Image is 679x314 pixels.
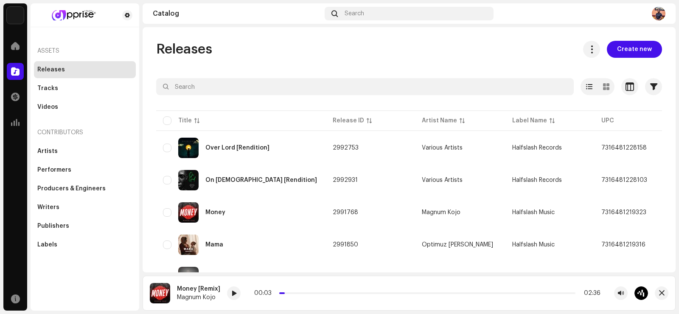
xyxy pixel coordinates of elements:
[177,294,220,301] div: Magnum Kojo
[37,10,109,20] img: 9735bdd7-cfd5-46c3-b821-837d9d3475c2
[34,199,136,216] re-m-nav-item: Writers
[34,99,136,116] re-m-nav-item: Videos
[156,41,212,58] span: Releases
[177,286,220,292] div: Money [Remix]
[34,218,136,235] re-m-nav-item: Publishers
[617,41,652,58] span: Create new
[37,148,58,155] div: Artists
[422,177,463,183] div: Various Artists
[34,143,136,160] re-m-nav-item: Artists
[652,7,665,20] img: efa54e3c-aabb-4c1f-8c67-99b8a96ae99f
[254,290,276,297] div: 00:03
[607,41,662,58] button: Create new
[178,267,199,287] img: b507d8a4-039c-4ba5-9d24-422f9312ea37
[205,145,269,151] div: Over Lord [Rendition]
[7,7,24,24] img: 1c16f3de-5afb-4452-805d-3f3454e20b1b
[37,85,58,92] div: Tracks
[601,242,645,248] span: 7316481219316
[34,80,136,97] re-m-nav-item: Tracks
[37,66,65,73] div: Releases
[205,209,225,215] div: Money
[422,209,499,215] span: Magnum Kojo
[512,177,562,183] span: Halfslash Records
[37,104,58,110] div: Videos
[205,177,317,183] div: On God [Rendition]
[579,290,600,297] div: 02:36
[178,138,199,158] img: 54f931b8-f4ef-44e0-8858-4d43a3fa7ee7
[422,145,499,151] span: Various Artists
[150,283,170,303] img: 75f5b6ab-f37f-4176-9290-ea6bdec33d56
[37,185,106,192] div: Producers & Engineers
[178,202,199,223] img: 75f5b6ab-f37f-4176-9290-ea6bdec33d56
[333,116,364,125] div: Release ID
[37,204,59,211] div: Writers
[205,242,223,248] div: Mama
[153,10,321,17] div: Catalog
[34,41,136,61] re-a-nav-header: Assets
[178,170,199,190] img: 386102f1-aebc-4544-8525-a5739336d90f
[178,235,199,255] img: 125cd0ff-3102-4b33-aa6d-4aba2e9ec030
[333,242,358,248] span: 2991850
[37,241,57,248] div: Labels
[601,145,647,151] span: 7316481228158
[37,167,71,173] div: Performers
[512,145,562,151] span: Halfslash Records
[512,242,555,248] span: Halfslash Music
[178,116,192,125] div: Title
[34,61,136,78] re-m-nav-item: Releases
[422,242,493,248] div: Optimuz [PERSON_NAME]
[34,122,136,143] re-a-nav-header: Contributors
[422,116,457,125] div: Artist Name
[34,236,136,253] re-m-nav-item: Labels
[333,177,358,183] span: 2992931
[512,209,555,215] span: Halfslash Music
[156,78,574,95] input: Search
[422,242,499,248] span: Optimuz Leo
[37,223,69,229] div: Publishers
[345,10,364,17] span: Search
[34,161,136,178] re-m-nav-item: Performers
[34,180,136,197] re-m-nav-item: Producers & Engineers
[333,145,359,151] span: 2992753
[422,145,463,151] div: Various Artists
[422,177,499,183] span: Various Artists
[333,209,358,215] span: 2991768
[512,116,547,125] div: Label Name
[422,209,460,215] div: Magnum Kojo
[601,209,646,215] span: 7316481219323
[601,177,647,183] span: 7316481228103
